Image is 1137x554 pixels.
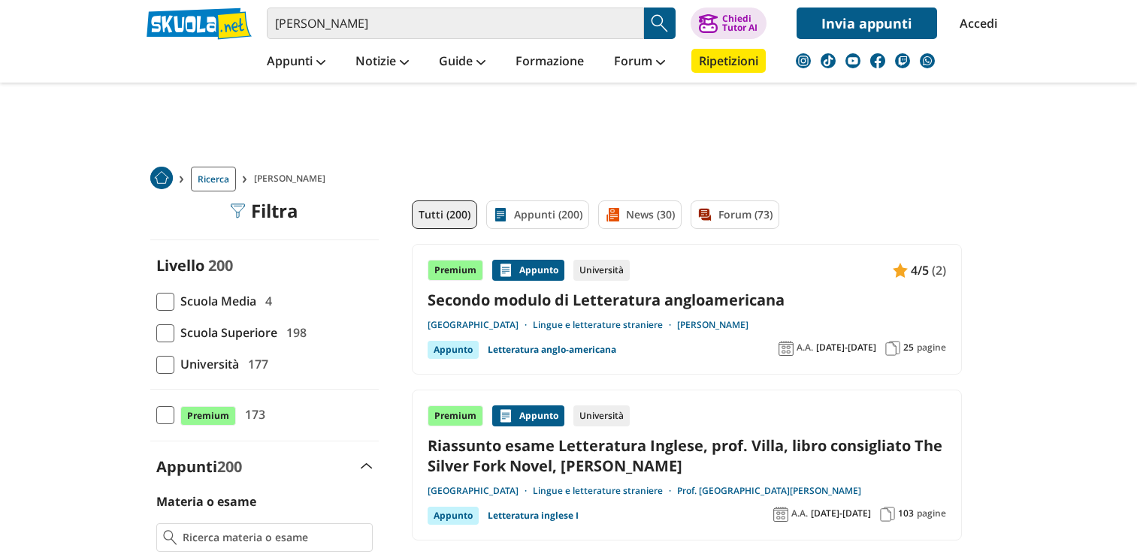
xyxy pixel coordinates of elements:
span: [PERSON_NAME] [254,167,331,191]
div: Premium [428,405,483,426]
button: Search Button [644,8,676,39]
span: 4/5 [911,260,929,280]
span: Scuola Media [174,291,256,311]
input: Ricerca materia o esame [183,530,365,545]
span: [DATE]-[DATE] [816,342,876,354]
a: [GEOGRAPHIC_DATA] [428,319,533,331]
img: WhatsApp [920,53,935,68]
span: 177 [242,354,268,374]
img: Home [150,167,173,189]
img: News filtro contenuto [605,207,620,222]
img: Appunti filtro contenuto [493,207,508,222]
img: Appunti contenuto [498,408,513,423]
div: Appunto [428,341,479,359]
span: pagine [917,342,946,354]
img: Appunti contenuto [498,263,513,278]
span: Premium [180,406,236,426]
span: 200 [208,255,233,275]
a: News (30) [598,200,682,229]
div: Università [573,405,630,426]
label: Livello [156,255,204,275]
img: Cerca appunti, riassunti o versioni [649,12,671,35]
span: pagine [917,507,946,519]
span: [DATE]-[DATE] [811,507,871,519]
a: Lingue e letterature straniere [533,319,677,331]
img: Pagine [880,507,895,522]
a: Prof. [GEOGRAPHIC_DATA][PERSON_NAME] [677,485,861,497]
img: youtube [845,53,860,68]
a: Lingue e letterature straniere [533,485,677,497]
img: Pagine [885,341,900,356]
a: Formazione [512,49,588,76]
span: 103 [898,507,914,519]
a: Letteratura inglese I [488,507,579,525]
a: Letteratura anglo-americana [488,341,616,359]
a: Ripetizioni [691,49,766,73]
a: Appunti [263,49,329,76]
img: Forum filtro contenuto [697,207,712,222]
img: Ricerca materia o esame [163,530,177,545]
span: 4 [259,291,272,311]
input: Cerca appunti, riassunti o versioni [267,8,644,39]
span: A.A. [791,507,808,519]
img: Appunti contenuto [893,263,908,278]
div: Premium [428,260,483,281]
a: Forum [610,49,669,76]
img: Anno accademico [779,341,794,356]
div: Appunto [492,260,564,281]
a: Tutti (200) [412,200,477,229]
span: A.A. [797,342,813,354]
img: Filtra filtri mobile [230,203,245,218]
img: Anno accademico [773,507,788,522]
span: 173 [239,405,265,424]
span: (2) [932,260,946,280]
div: Filtra [230,200,298,221]
img: Apri e chiudi sezione [361,463,373,469]
span: 25 [903,342,914,354]
img: instagram [796,53,811,68]
a: Accedi [960,8,991,39]
label: Appunti [156,456,242,477]
div: Chiedi Tutor AI [722,14,757,32]
a: Appunti (200) [486,200,589,229]
a: Forum (73) [691,200,779,229]
img: twitch [895,53,910,68]
a: Notizie [352,49,413,76]
a: Home [150,167,173,191]
img: tiktok [821,53,836,68]
div: Università [573,260,630,281]
img: facebook [870,53,885,68]
a: Ricerca [191,167,236,191]
label: Materia o esame [156,493,256,510]
a: Riassunto esame Letteratura Inglese, prof. Villa, libro consigliato The Silver Fork Novel, [PERSO... [428,435,946,476]
span: 198 [280,323,307,342]
span: Scuola Superiore [174,323,277,342]
a: [GEOGRAPHIC_DATA] [428,485,533,497]
div: Appunto [492,405,564,426]
span: 200 [217,456,242,477]
a: Secondo modulo di Letteratura angloamericana [428,290,946,310]
a: Guide [435,49,489,76]
span: Università [174,354,239,374]
button: ChiediTutor AI [691,8,767,39]
a: [PERSON_NAME] [677,319,748,331]
a: Invia appunti [797,8,937,39]
div: Appunto [428,507,479,525]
